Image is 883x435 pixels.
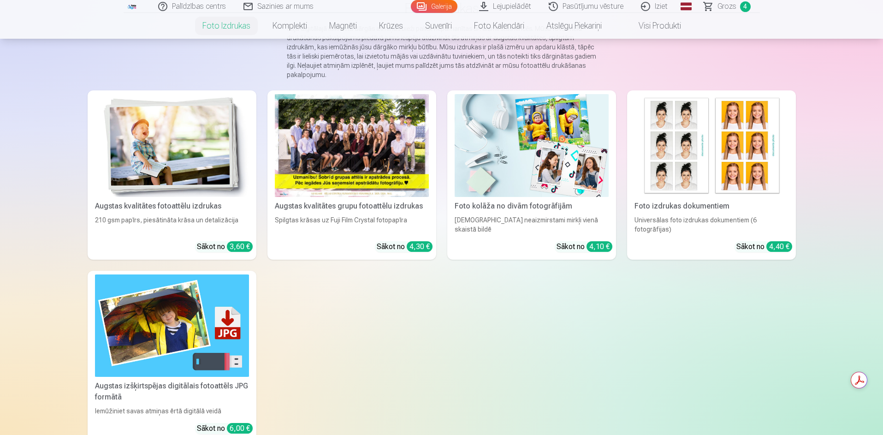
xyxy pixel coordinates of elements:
img: Foto kolāža no divām fotogrāfijām [455,94,609,197]
div: 4,10 € [587,241,612,252]
a: Visi produkti [613,13,692,39]
div: Foto izdrukas dokumentiem [631,201,792,212]
img: Augstas izšķirtspējas digitālais fotoattēls JPG formātā [95,274,249,377]
span: 4 [740,1,751,12]
a: Atslēgu piekariņi [535,13,613,39]
div: Sākot no [377,241,433,252]
div: Foto kolāža no divām fotogrāfijām [451,201,612,212]
a: Foto kolāža no divām fotogrāfijāmFoto kolāža no divām fotogrāfijām[DEMOGRAPHIC_DATA] neaizmirstam... [447,90,616,260]
a: Krūzes [368,13,414,39]
img: /fa1 [127,4,137,9]
p: Šajā digitālajā laikmetā dārgās atmiņas bieži paliek nepamanītas un aizmirstas ierīcēs. Mūsu foto... [287,24,597,79]
div: Universālas foto izdrukas dokumentiem (6 fotogrāfijas) [631,215,792,234]
div: 4,30 € [407,241,433,252]
div: Sākot no [557,241,612,252]
div: Sākot no [736,241,792,252]
a: Foto kalendāri [463,13,535,39]
a: Suvenīri [414,13,463,39]
div: Iemūžiniet savas atmiņas ērtā digitālā veidā [91,406,253,416]
div: [DEMOGRAPHIC_DATA] neaizmirstami mirkļi vienā skaistā bildē [451,215,612,234]
a: Augstas kvalitātes fotoattēlu izdrukasAugstas kvalitātes fotoattēlu izdrukas210 gsm papīrs, piesā... [88,90,256,260]
div: 210 gsm papīrs, piesātināta krāsa un detalizācija [91,215,253,234]
a: Augstas kvalitātes grupu fotoattēlu izdrukasSpilgtas krāsas uz Fuji Film Crystal fotopapīraSākot ... [267,90,436,260]
img: Augstas kvalitātes fotoattēlu izdrukas [95,94,249,197]
div: Sākot no [197,241,253,252]
img: Foto izdrukas dokumentiem [634,94,788,197]
div: Spilgtas krāsas uz Fuji Film Crystal fotopapīra [271,215,433,234]
div: 3,60 € [227,241,253,252]
div: Augstas kvalitātes grupu fotoattēlu izdrukas [271,201,433,212]
div: 4,40 € [766,241,792,252]
a: Komplekti [261,13,318,39]
div: Augstas izšķirtspējas digitālais fotoattēls JPG formātā [91,381,253,403]
a: Magnēti [318,13,368,39]
a: Foto izdrukas dokumentiemFoto izdrukas dokumentiemUniversālas foto izdrukas dokumentiem (6 fotogr... [627,90,796,260]
a: Foto izdrukas [191,13,261,39]
div: Sākot no [197,423,253,434]
div: 6,00 € [227,423,253,434]
span: Grozs [717,1,736,12]
div: Augstas kvalitātes fotoattēlu izdrukas [91,201,253,212]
